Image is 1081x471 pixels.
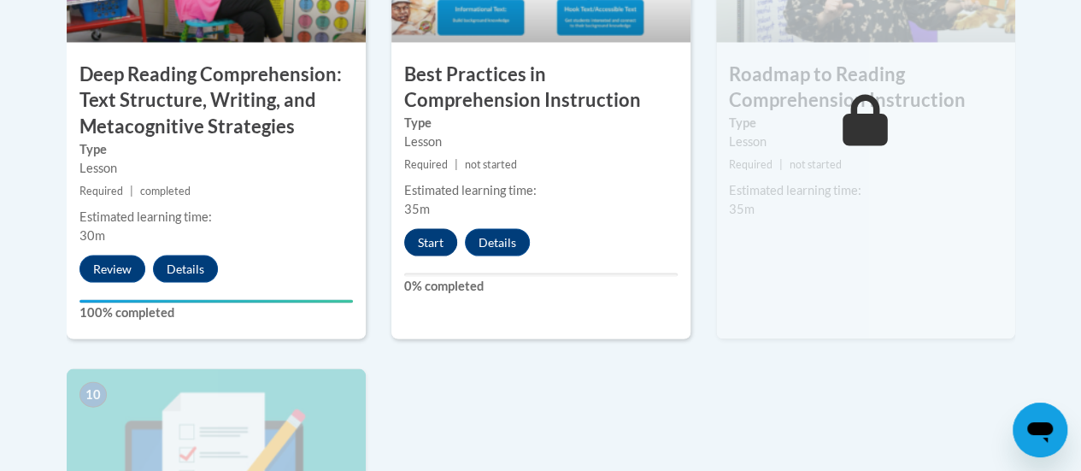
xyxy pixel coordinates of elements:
[790,158,842,171] span: not started
[79,159,353,178] div: Lesson
[130,185,133,197] span: |
[729,181,1002,200] div: Estimated learning time:
[404,202,430,216] span: 35m
[140,185,191,197] span: completed
[465,229,530,256] button: Details
[404,158,448,171] span: Required
[779,158,783,171] span: |
[79,303,353,322] label: 100% completed
[79,185,123,197] span: Required
[729,202,755,216] span: 35m
[67,62,366,140] h3: Deep Reading Comprehension: Text Structure, Writing, and Metacognitive Strategies
[79,140,353,159] label: Type
[404,229,457,256] button: Start
[79,228,105,243] span: 30m
[404,132,678,151] div: Lesson
[1013,403,1067,457] iframe: Button to launch messaging window
[729,114,1002,132] label: Type
[729,158,773,171] span: Required
[465,158,517,171] span: not started
[79,382,107,408] span: 10
[404,114,678,132] label: Type
[729,132,1002,151] div: Lesson
[79,300,353,303] div: Your progress
[391,62,690,115] h3: Best Practices in Comprehension Instruction
[716,62,1015,115] h3: Roadmap to Reading Comprehension Instruction
[455,158,458,171] span: |
[404,277,678,296] label: 0% completed
[79,208,353,227] div: Estimated learning time:
[79,256,145,283] button: Review
[153,256,218,283] button: Details
[404,181,678,200] div: Estimated learning time:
